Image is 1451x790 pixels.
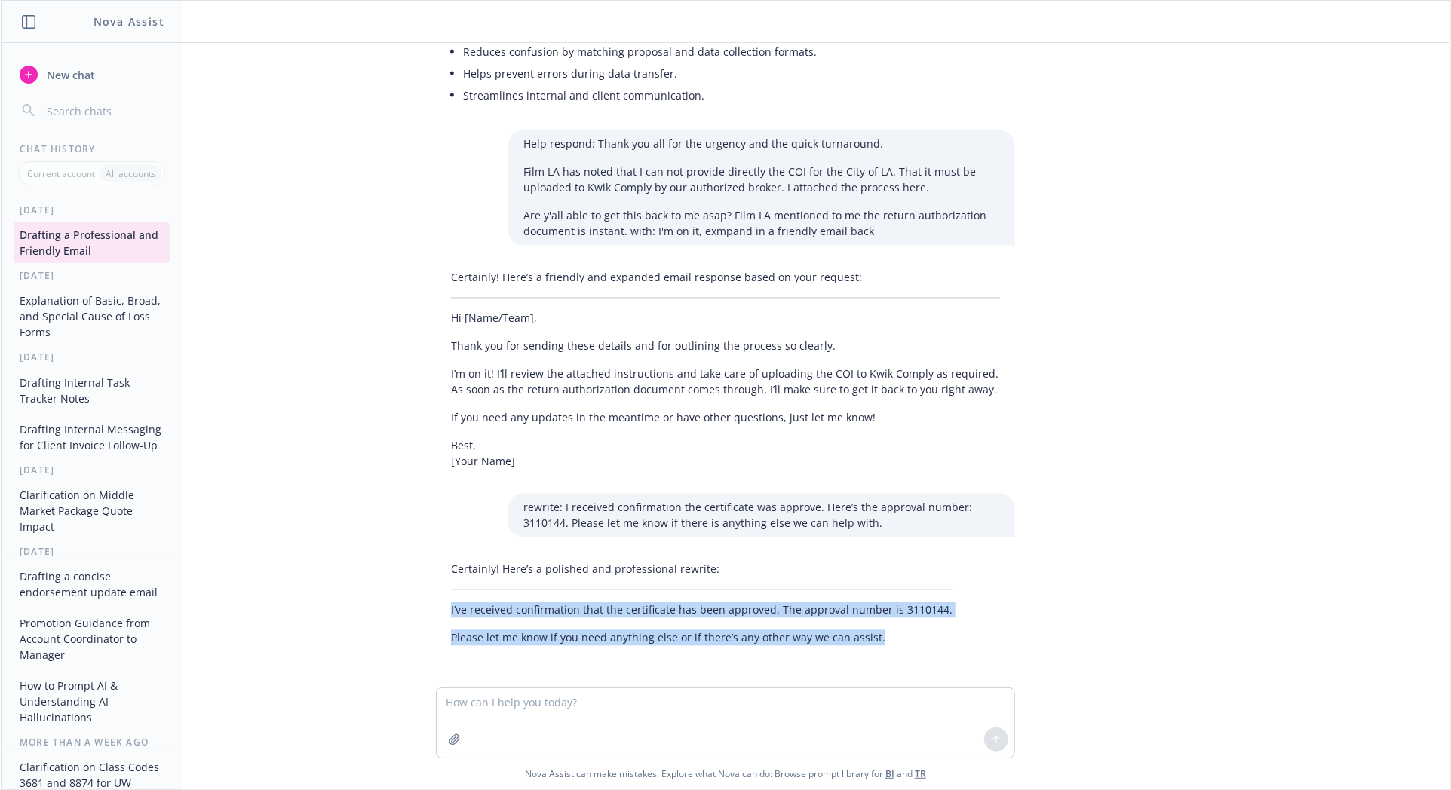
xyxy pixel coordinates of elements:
[451,410,1000,426] p: If you need any updates in the meantime or have other questions, just let me know!
[463,41,817,63] li: Reduces confusion by matching proposal and data collection formats.
[885,767,894,780] a: BI
[14,370,170,411] button: Drafting Internal Task Tracker Notes
[2,204,182,216] div: [DATE]
[14,673,170,730] button: How to Prompt AI & Understanding AI Hallucinations
[14,61,170,88] button: New chat
[451,602,953,618] p: I’ve received confirmation that the certificate has been approved. The approval number is 3110144.
[2,351,182,363] div: [DATE]
[44,100,164,121] input: Search chats
[14,222,170,263] button: Drafting a Professional and Friendly Email
[27,167,95,180] p: Current account
[14,417,170,458] button: Drafting Internal Messaging for Client Invoice Follow-Up
[523,164,1000,196] p: Film LA has noted that I can not provide directly the COI for the City of LA. That it must be upl...
[2,269,182,282] div: [DATE]
[451,438,1000,470] p: Best, [Your Name]
[106,167,156,180] p: All accounts
[2,464,182,476] div: [DATE]
[14,482,170,539] button: Clarification on Middle Market Package Quote Impact
[44,67,95,83] span: New chat
[463,84,817,106] li: Streamlines internal and client communication.
[451,311,1000,326] p: Hi [Name/Team],
[451,270,1000,286] p: Certainly! Here’s a friendly and expanded email response based on your request:
[2,736,182,749] div: More than a week ago
[451,338,1000,354] p: Thank you for sending these details and for outlining the process so clearly.
[14,288,170,344] button: Explanation of Basic, Broad, and Special Cause of Loss Forms
[523,208,1000,240] p: Are y'all able to get this back to me asap? Film LA mentioned to me the return authorization docu...
[94,14,164,29] h1: Nova Assist
[523,136,1000,152] p: Help respond: Thank you all for the urgency and the quick turnaround.
[14,564,170,605] button: Drafting a concise endorsement update email
[463,63,817,84] li: Helps prevent errors during data transfer.
[7,758,1444,789] span: Nova Assist can make mistakes. Explore what Nova can do: Browse prompt library for and
[915,767,926,780] a: TR
[451,562,953,577] p: Certainly! Here’s a polished and professional rewrite:
[2,545,182,558] div: [DATE]
[2,142,182,155] div: Chat History
[451,366,1000,398] p: I’m on it! I’ll review the attached instructions and take care of uploading the COI to Kwik Compl...
[451,630,953,646] p: Please let me know if you need anything else or if there’s any other way we can assist.
[523,500,1000,531] p: rewrite: I received confirmation the certificate was approve. Here’s the approval number: 3110144...
[14,611,170,667] button: Promotion Guidance from Account Coordinator to Manager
